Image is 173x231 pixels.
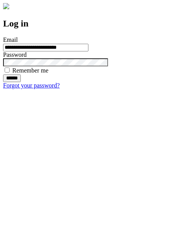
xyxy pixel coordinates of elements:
[3,18,170,29] h2: Log in
[3,3,9,9] img: logo-4e3dc11c47720685a147b03b5a06dd966a58ff35d612b21f08c02c0306f2b779.png
[12,67,48,74] label: Remember me
[3,36,18,43] label: Email
[3,82,60,89] a: Forgot your password?
[3,51,27,58] label: Password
